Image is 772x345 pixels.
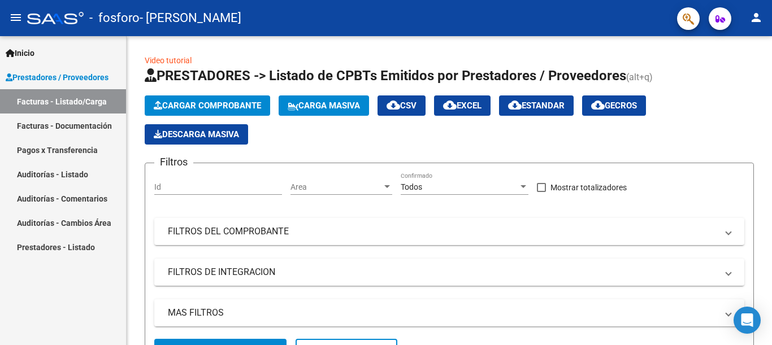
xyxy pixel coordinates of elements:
[279,95,369,116] button: Carga Masiva
[145,68,626,84] span: PRESTADORES -> Listado de CPBTs Emitidos por Prestadores / Proveedores
[145,95,270,116] button: Cargar Comprobante
[6,71,109,84] span: Prestadores / Proveedores
[154,154,193,170] h3: Filtros
[168,266,717,278] mat-panel-title: FILTROS DE INTEGRACION
[140,6,241,30] span: - [PERSON_NAME]
[154,259,744,286] mat-expansion-panel-header: FILTROS DE INTEGRACION
[168,307,717,319] mat-panel-title: MAS FILTROS
[288,101,360,111] span: Carga Masiva
[387,101,417,111] span: CSV
[550,181,627,194] span: Mostrar totalizadores
[582,95,646,116] button: Gecros
[626,72,653,82] span: (alt+q)
[378,95,426,116] button: CSV
[145,124,248,145] button: Descarga Masiva
[443,98,457,112] mat-icon: cloud_download
[434,95,491,116] button: EXCEL
[591,101,637,111] span: Gecros
[749,11,763,24] mat-icon: person
[168,225,717,238] mat-panel-title: FILTROS DEL COMPROBANTE
[591,98,605,112] mat-icon: cloud_download
[443,101,482,111] span: EXCEL
[6,47,34,59] span: Inicio
[154,299,744,326] mat-expansion-panel-header: MAS FILTROS
[89,6,140,30] span: - fosforo
[508,101,565,111] span: Estandar
[154,101,261,111] span: Cargar Comprobante
[145,124,248,145] app-download-masive: Descarga masiva de comprobantes (adjuntos)
[9,11,23,24] mat-icon: menu
[734,307,761,334] div: Open Intercom Messenger
[154,129,239,139] span: Descarga Masiva
[154,218,744,245] mat-expansion-panel-header: FILTROS DEL COMPROBANTE
[499,95,574,116] button: Estandar
[145,56,192,65] a: Video tutorial
[401,182,422,191] span: Todos
[508,98,522,112] mat-icon: cloud_download
[387,98,400,112] mat-icon: cloud_download
[290,182,382,192] span: Area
